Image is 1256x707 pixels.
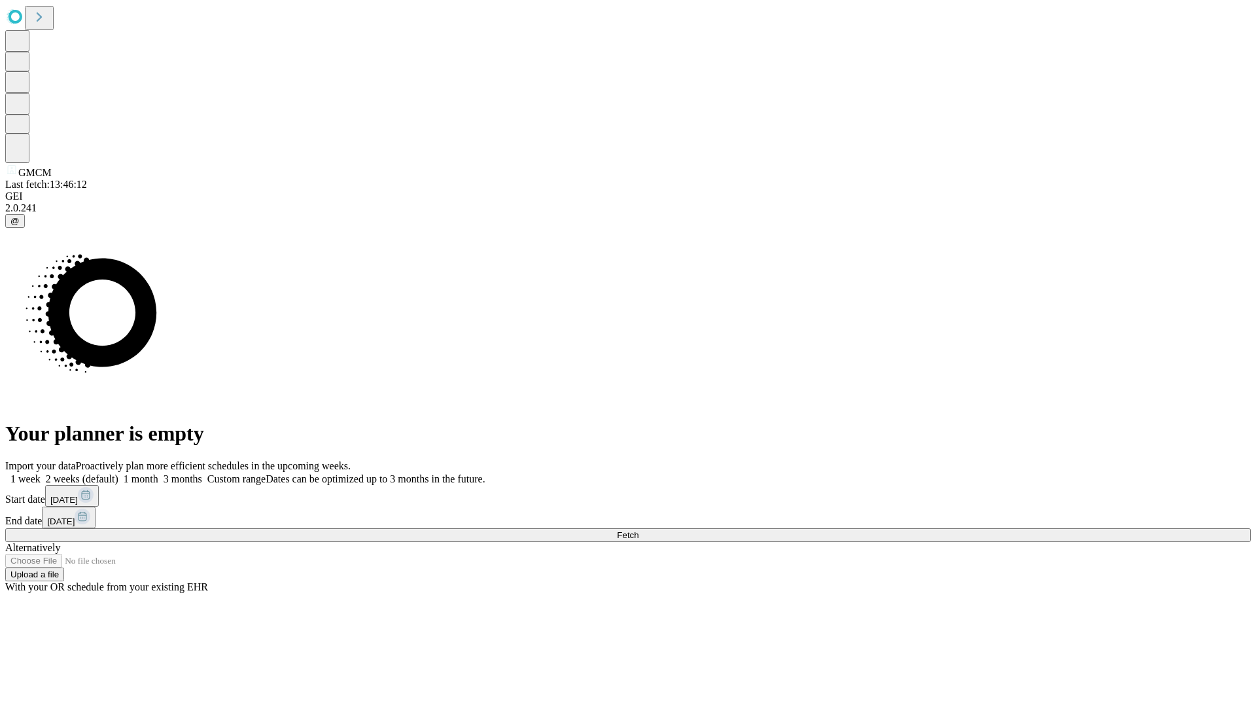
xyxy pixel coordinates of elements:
[47,517,75,526] span: [DATE]
[5,214,25,228] button: @
[5,422,1251,446] h1: Your planner is empty
[5,460,76,471] span: Import your data
[10,473,41,484] span: 1 week
[5,568,64,581] button: Upload a file
[50,495,78,505] span: [DATE]
[5,542,60,553] span: Alternatively
[5,528,1251,542] button: Fetch
[46,473,118,484] span: 2 weeks (default)
[5,507,1251,528] div: End date
[5,190,1251,202] div: GEI
[5,179,87,190] span: Last fetch: 13:46:12
[10,216,20,226] span: @
[5,581,208,592] span: With your OR schedule from your existing EHR
[42,507,96,528] button: [DATE]
[617,530,638,540] span: Fetch
[76,460,351,471] span: Proactively plan more efficient schedules in the upcoming weeks.
[5,202,1251,214] div: 2.0.241
[207,473,266,484] span: Custom range
[266,473,485,484] span: Dates can be optimized up to 3 months in the future.
[124,473,158,484] span: 1 month
[45,485,99,507] button: [DATE]
[164,473,202,484] span: 3 months
[5,485,1251,507] div: Start date
[18,167,52,178] span: GMCM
